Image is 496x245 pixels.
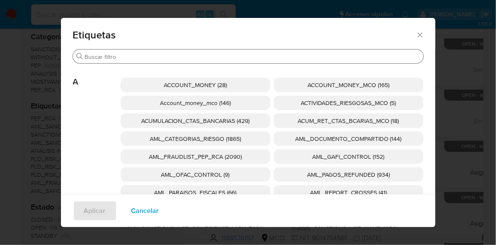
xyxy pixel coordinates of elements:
[121,114,270,128] div: ACUMULACION_CTAS_BANCARIAS (429)
[298,117,399,125] span: ACUM_RET_CTAS_BCARIAS_MCO (18)
[121,167,270,182] div: AML_OFAC_CONTROL (9)
[121,131,270,146] div: AML_CATEGORIAS_RIESGO (1865)
[73,30,416,40] span: Etiquetas
[274,185,423,200] div: AML_REPORT_CROSSES (41)
[274,114,423,128] div: ACUM_RET_CTAS_BCARIAS_MCO (18)
[85,53,420,61] input: Buscar filtro
[274,167,423,182] div: AML_PAGOS_REFUNDED (934)
[121,149,270,164] div: AML_FRAUDLIST_PEP_RCA (2090)
[160,99,231,107] span: Account_money_mco (146)
[416,31,423,38] button: Cerrar
[73,64,121,87] span: A
[161,170,230,179] span: AML_OFAC_CONTROL (9)
[295,134,402,143] span: AML_DOCUMENTO_COMPARTIDO (144)
[307,81,389,89] span: ACCOUNT_MONEY_MCO (165)
[121,185,270,200] div: AML_PARAISOS_FISCALES (66)
[120,201,170,221] button: Cancelar
[274,96,423,110] div: ACTIVIDADES_RIESGOSAS_MCO (5)
[274,131,423,146] div: AML_DOCUMENTO_COMPARTIDO (144)
[154,188,237,197] span: AML_PARAISOS_FISCALES (66)
[301,99,396,107] span: ACTIVIDADES_RIESGOSAS_MCO (5)
[76,53,83,60] button: Buscar
[274,78,423,92] div: ACCOUNT_MONEY_MCO (165)
[313,152,385,161] span: AML_GAFI_CONTROL (152)
[149,152,242,161] span: AML_FRAUDLIST_PEP_RCA (2090)
[274,149,423,164] div: AML_GAFI_CONTROL (152)
[141,117,249,125] span: ACUMULACION_CTAS_BANCARIAS (429)
[121,96,270,110] div: Account_money_mco (146)
[307,170,390,179] span: AML_PAGOS_REFUNDED (934)
[310,188,387,197] span: AML_REPORT_CROSSES (41)
[121,78,270,92] div: ACCOUNT_MONEY (28)
[131,201,159,220] span: Cancelar
[164,81,227,89] span: ACCOUNT_MONEY (28)
[150,134,241,143] span: AML_CATEGORIAS_RIESGO (1865)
